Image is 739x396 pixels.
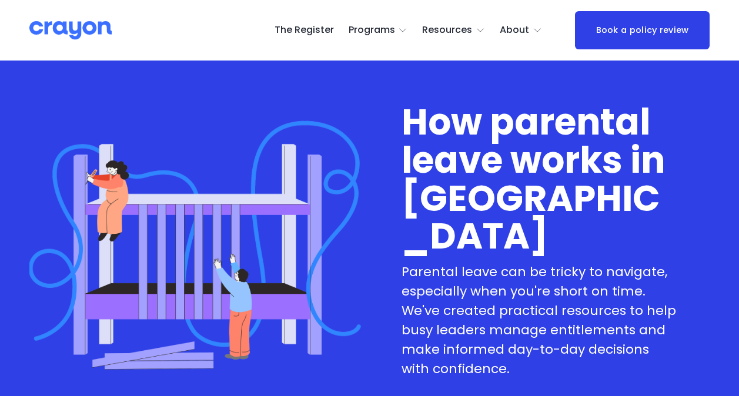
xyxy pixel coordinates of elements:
[29,20,112,41] img: Crayon
[275,21,334,40] a: The Register
[349,21,408,40] a: folder dropdown
[402,103,681,256] h1: How parental leave works in [GEOGRAPHIC_DATA]
[500,21,542,40] a: folder dropdown
[349,22,395,39] span: Programs
[402,262,681,378] p: Parental leave can be tricky to navigate, especially when you're short on time. We've created pra...
[575,11,709,50] a: Book a policy review
[500,22,529,39] span: About
[422,22,472,39] span: Resources
[422,21,485,40] a: folder dropdown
